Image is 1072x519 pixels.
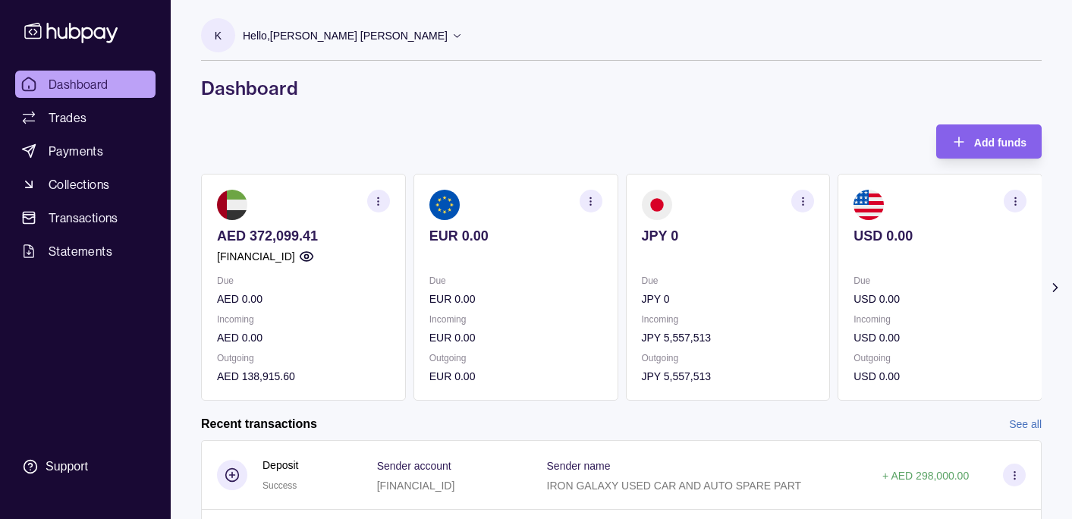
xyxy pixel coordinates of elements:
p: IRON GALAXY USED CAR AND AUTO SPARE PART [547,480,802,492]
p: USD 0.00 [854,368,1026,385]
a: Statements [15,237,156,265]
a: See all [1009,416,1042,432]
p: Outgoing [642,350,815,366]
a: Support [15,451,156,483]
p: K [215,27,222,44]
p: Deposit [262,457,298,473]
p: EUR 0.00 [429,368,602,385]
p: Incoming [854,311,1026,328]
p: Sender name [547,460,611,472]
a: Trades [15,104,156,131]
p: [FINANCIAL_ID] [377,480,455,492]
p: Outgoing [217,350,390,366]
p: Due [642,272,815,289]
p: Outgoing [429,350,602,366]
p: USD 0.00 [854,329,1026,346]
p: + AED 298,000.00 [882,470,969,482]
a: Transactions [15,204,156,231]
p: Incoming [217,311,390,328]
h1: Dashboard [201,76,1042,100]
p: EUR 0.00 [429,291,602,307]
p: AED 138,915.60 [217,368,390,385]
h2: Recent transactions [201,416,317,432]
span: Statements [49,242,112,260]
p: USD 0.00 [854,291,1026,307]
p: JPY 5,557,513 [642,368,815,385]
img: jp [642,190,672,220]
p: USD 0.00 [854,228,1026,244]
p: Due [429,272,602,289]
p: AED 0.00 [217,291,390,307]
p: JPY 5,557,513 [642,329,815,346]
p: JPY 0 [642,291,815,307]
span: Dashboard [49,75,108,93]
p: Incoming [429,311,602,328]
p: [FINANCIAL_ID] [217,248,295,265]
div: Support [46,458,88,475]
p: Due [217,272,390,289]
p: JPY 0 [642,228,815,244]
p: Incoming [642,311,815,328]
span: Collections [49,175,109,193]
p: AED 372,099.41 [217,228,390,244]
p: Sender account [377,460,451,472]
span: Transactions [49,209,118,227]
span: Payments [49,142,103,160]
img: eu [429,190,460,220]
p: AED 0.00 [217,329,390,346]
img: ae [217,190,247,220]
p: EUR 0.00 [429,329,602,346]
button: Add funds [936,124,1042,159]
p: EUR 0.00 [429,228,602,244]
a: Payments [15,137,156,165]
span: Success [262,480,297,491]
p: Outgoing [854,350,1026,366]
span: Add funds [974,137,1026,149]
p: Due [854,272,1026,289]
a: Collections [15,171,156,198]
a: Dashboard [15,71,156,98]
img: us [854,190,884,220]
span: Trades [49,109,86,127]
p: Hello, [PERSON_NAME] [PERSON_NAME] [243,27,448,44]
